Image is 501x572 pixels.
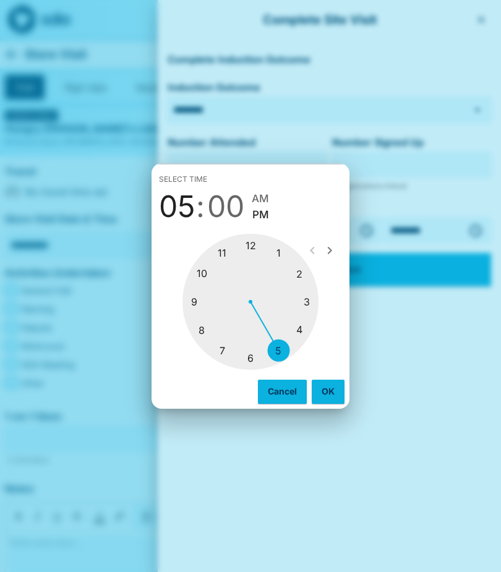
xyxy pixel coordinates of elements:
button: 00 [207,189,244,224]
button: 05 [159,189,195,224]
button: PM [252,207,269,223]
button: AM [252,190,269,207]
span: : [196,189,205,224]
button: OK [312,380,345,403]
span: Select time [159,169,207,189]
button: open next view [317,238,342,263]
button: Cancel [258,380,307,403]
